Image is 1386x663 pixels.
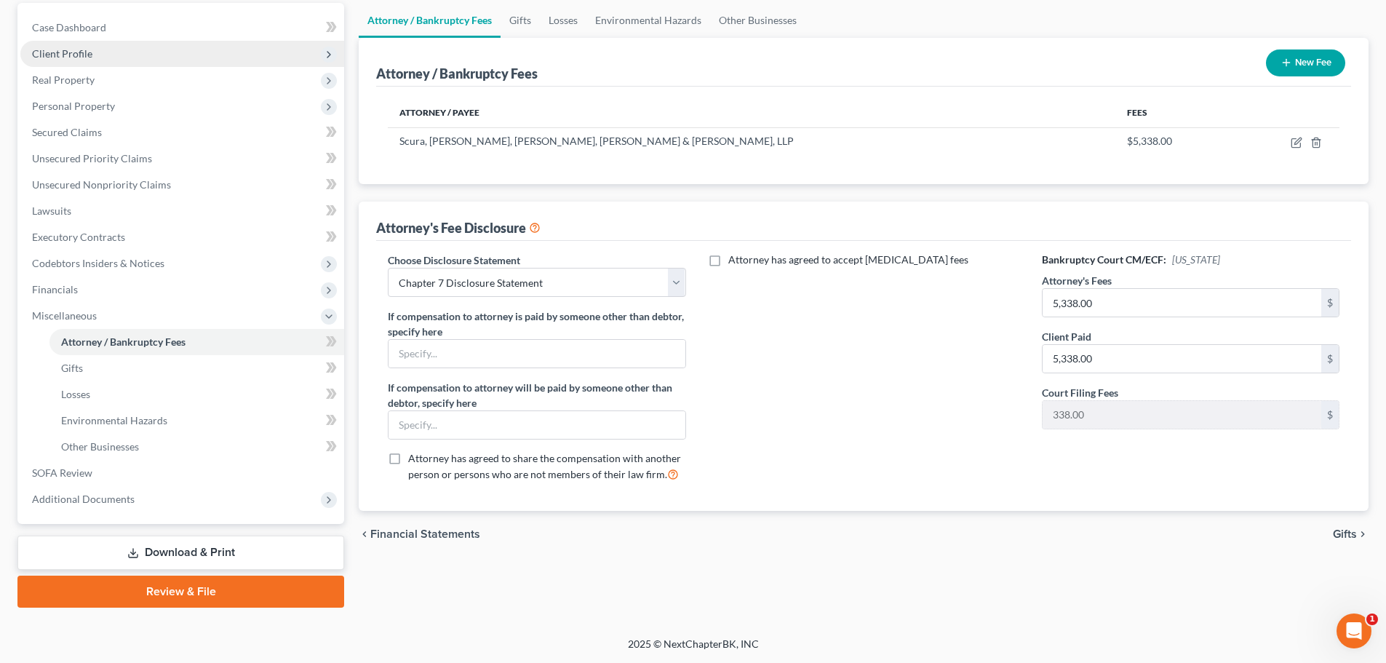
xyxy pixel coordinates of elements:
[388,380,685,410] label: If compensation to attorney will be paid by someone other than debtor, specify here
[1043,401,1321,429] input: 0.00
[1172,253,1220,266] span: [US_STATE]
[540,3,586,38] a: Losses
[17,576,344,608] a: Review & File
[399,107,479,118] span: Attorney / Payee
[20,460,344,486] a: SOFA Review
[20,119,344,146] a: Secured Claims
[49,381,344,408] a: Losses
[1333,528,1369,540] button: Gifts chevron_right
[388,253,520,268] label: Choose Disclosure Statement
[1321,345,1339,373] div: $
[1266,49,1345,76] button: New Fee
[710,3,805,38] a: Other Businesses
[32,178,171,191] span: Unsecured Nonpriority Claims
[1042,329,1091,344] label: Client Paid
[1127,107,1147,118] span: Fees
[61,388,90,400] span: Losses
[408,452,681,480] span: Attorney has agreed to share the compensation with another person or persons who are not members ...
[61,336,186,348] span: Attorney / Bankruptcy Fees
[32,47,92,60] span: Client Profile
[359,528,480,540] button: chevron_left Financial Statements
[32,309,97,322] span: Miscellaneous
[61,440,139,453] span: Other Businesses
[728,253,968,266] span: Attorney has agreed to accept [MEDICAL_DATA] fees
[399,135,794,147] span: Scura, [PERSON_NAME], [PERSON_NAME], [PERSON_NAME] & [PERSON_NAME], LLP
[1337,614,1371,648] iframe: Intercom live chat
[1127,135,1172,147] span: $5,338.00
[17,536,344,570] a: Download & Print
[49,355,344,381] a: Gifts
[1042,385,1118,400] label: Court Filing Fees
[32,152,152,164] span: Unsecured Priority Claims
[32,493,135,505] span: Additional Documents
[359,3,501,38] a: Attorney / Bankruptcy Fees
[501,3,540,38] a: Gifts
[32,257,164,269] span: Codebtors Insiders & Notices
[20,15,344,41] a: Case Dashboard
[389,340,685,368] input: Specify...
[20,146,344,172] a: Unsecured Priority Claims
[376,219,541,237] div: Attorney's Fee Disclosure
[586,3,710,38] a: Environmental Hazards
[376,65,538,82] div: Attorney / Bankruptcy Fees
[1043,345,1321,373] input: 0.00
[1333,528,1357,540] span: Gifts
[32,74,95,86] span: Real Property
[1043,289,1321,317] input: 0.00
[32,283,78,295] span: Financials
[359,528,370,540] i: chevron_left
[1366,614,1378,625] span: 1
[20,172,344,198] a: Unsecured Nonpriority Claims
[1042,273,1112,288] label: Attorney's Fees
[1042,253,1339,267] h6: Bankruptcy Court CM/ECF:
[49,329,344,355] a: Attorney / Bankruptcy Fees
[32,205,71,217] span: Lawsuits
[370,528,480,540] span: Financial Statements
[1357,528,1369,540] i: chevron_right
[32,231,125,243] span: Executory Contracts
[388,309,685,339] label: If compensation to attorney is paid by someone other than debtor, specify here
[49,408,344,434] a: Environmental Hazards
[32,126,102,138] span: Secured Claims
[49,434,344,460] a: Other Businesses
[32,100,115,112] span: Personal Property
[20,198,344,224] a: Lawsuits
[61,362,83,374] span: Gifts
[279,637,1108,663] div: 2025 © NextChapterBK, INC
[1321,289,1339,317] div: $
[20,224,344,250] a: Executory Contracts
[1321,401,1339,429] div: $
[61,414,167,426] span: Environmental Hazards
[32,21,106,33] span: Case Dashboard
[32,467,92,479] span: SOFA Review
[389,411,685,439] input: Specify...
